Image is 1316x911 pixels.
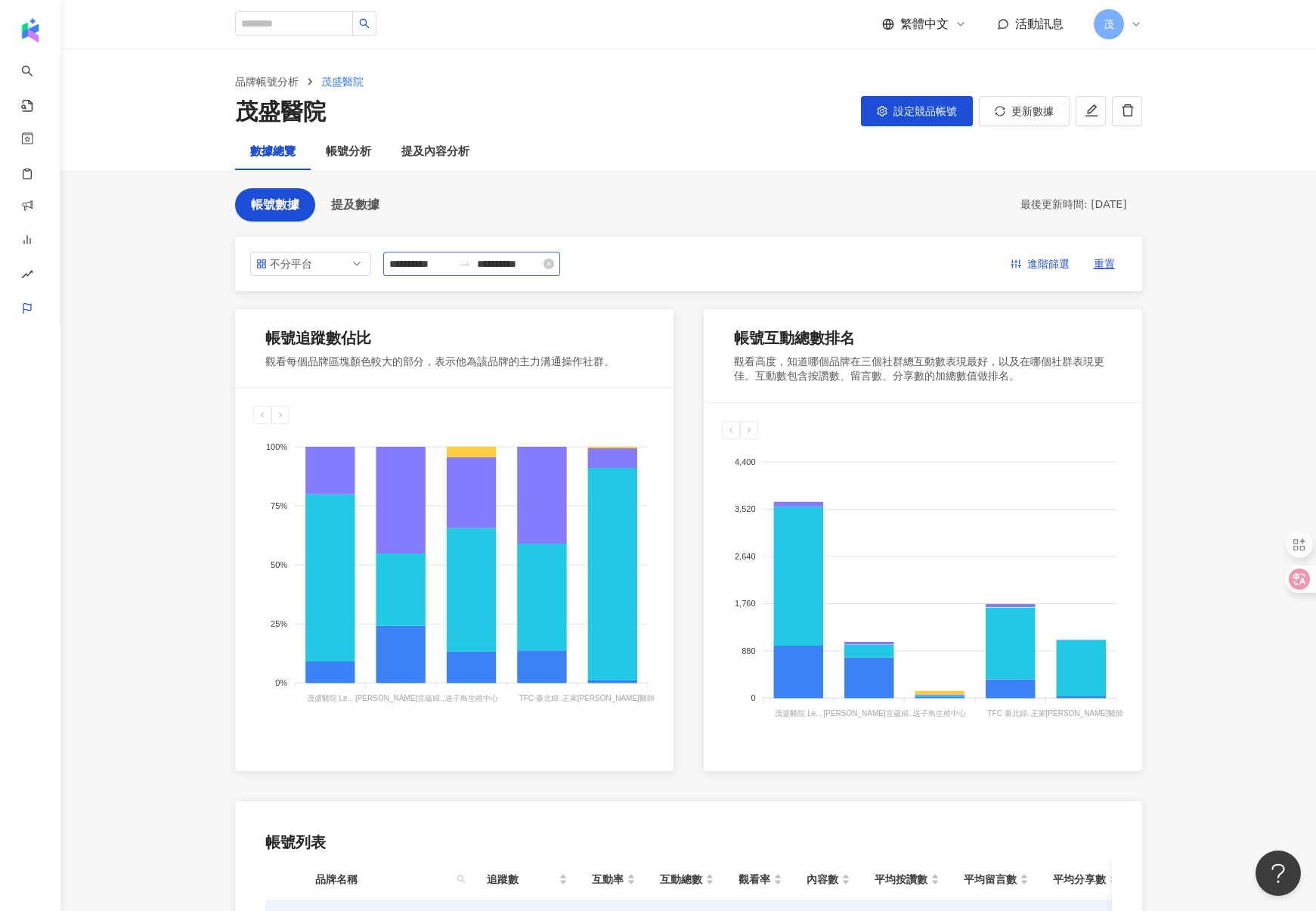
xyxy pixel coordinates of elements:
span: 設定競品帳號 [893,105,957,117]
span: sync [995,106,1005,116]
th: 內容數 [794,859,862,900]
tspan: TFC 臺北婦... [519,695,565,703]
button: 帳號數據 [235,188,315,222]
span: edit [1085,104,1098,117]
span: 更新數據 [1011,105,1054,117]
tspan: 25% [271,619,287,628]
span: 活動訊息 [1015,17,1064,31]
tspan: 0% [275,678,287,687]
button: 更新數據 [979,96,1070,126]
div: 觀看高度，知道哪個品牌在三個社群總互動數表現最好，以及在哪個社群表現更佳。互動數包含按讚數、留言數、分享數的加總數值做排名。 [734,355,1112,384]
tspan: 茂盛醫院 Le... [306,695,353,703]
tspan: 王家[PERSON_NAME]醫師 ... [562,695,662,703]
span: 提及數據 [331,198,379,212]
tspan: 2,640 [735,552,756,561]
a: search [21,54,51,113]
img: logo icon [18,18,42,42]
tspan: 1,760 [735,599,756,608]
span: 互動總數 [660,871,702,888]
tspan: 50% [271,560,287,569]
span: close-circle [543,259,554,269]
a: 品牌帳號分析 [232,73,302,90]
button: 重置 [1082,252,1127,276]
tspan: 4,400 [735,457,756,466]
span: 平均留言數 [964,871,1017,888]
span: 繁體中文 [900,16,949,33]
tspan: 送子鳥生殖中心 [913,709,966,717]
span: 平均按讚數 [875,871,927,888]
span: 茂盛醫院 [321,76,364,88]
tspan: 75% [271,501,287,510]
tspan: TFC 臺北婦... [987,709,1033,717]
span: delete [1121,104,1135,117]
th: 互動總數 [648,859,726,900]
span: to [459,258,471,270]
span: swap-right [459,258,471,270]
span: 帳號數據 [251,198,299,212]
iframe: Help Scout Beacon - Open [1256,851,1301,896]
span: 觀看率 [739,871,770,888]
th: 平均按讚數 [862,859,952,900]
button: 提及數據 [315,188,395,222]
th: 平均分享數 [1041,859,1130,900]
tspan: 0 [751,693,755,702]
div: 不分平台 [270,253,319,275]
span: setting [877,106,887,116]
th: 觀看率 [726,859,794,900]
button: 設定競品帳號 [861,96,973,126]
tspan: 送子鳥生殖中心 [444,695,497,703]
div: 最後更新時間: [DATE] [1020,197,1127,212]
div: 帳號互動總數排名 [734,327,855,349]
span: 平均分享數 [1053,871,1106,888]
th: 追蹤數 [475,859,580,900]
span: 品牌名稱 [315,871,451,888]
div: 帳號追蹤數佔比 [265,327,371,349]
span: 進階篩選 [1027,253,1070,277]
tspan: [PERSON_NAME]宜蘊婦... [823,709,915,717]
span: 內容數 [807,871,838,888]
span: 重置 [1094,253,1115,277]
tspan: 王家[PERSON_NAME]醫師 ... [1030,709,1131,717]
div: 帳號列表 [265,832,1112,853]
tspan: 100% [266,442,287,451]
span: search [454,868,469,891]
span: search [359,18,370,29]
tspan: 3,520 [735,504,756,513]
th: 平均留言數 [952,859,1041,900]
tspan: 880 [742,646,755,655]
th: 互動率 [580,859,648,900]
div: 數據總覽 [250,143,296,161]
tspan: 茂盛醫院 Le... [775,709,822,717]
div: 提及內容分析 [401,143,469,161]
div: 茂盛醫院 [235,96,326,128]
div: 觀看每個品牌區塊顏色較大的部分，表示他為該品牌的主力溝通操作社群。 [265,355,615,370]
span: search [457,875,466,884]
span: rise [21,259,33,293]
div: 帳號分析 [326,143,371,161]
span: 茂 [1104,16,1114,33]
span: 追蹤數 [487,871,556,888]
span: 互動率 [592,871,624,888]
button: 進階篩選 [999,252,1082,276]
tspan: [PERSON_NAME]宜蘊婦... [355,695,446,703]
